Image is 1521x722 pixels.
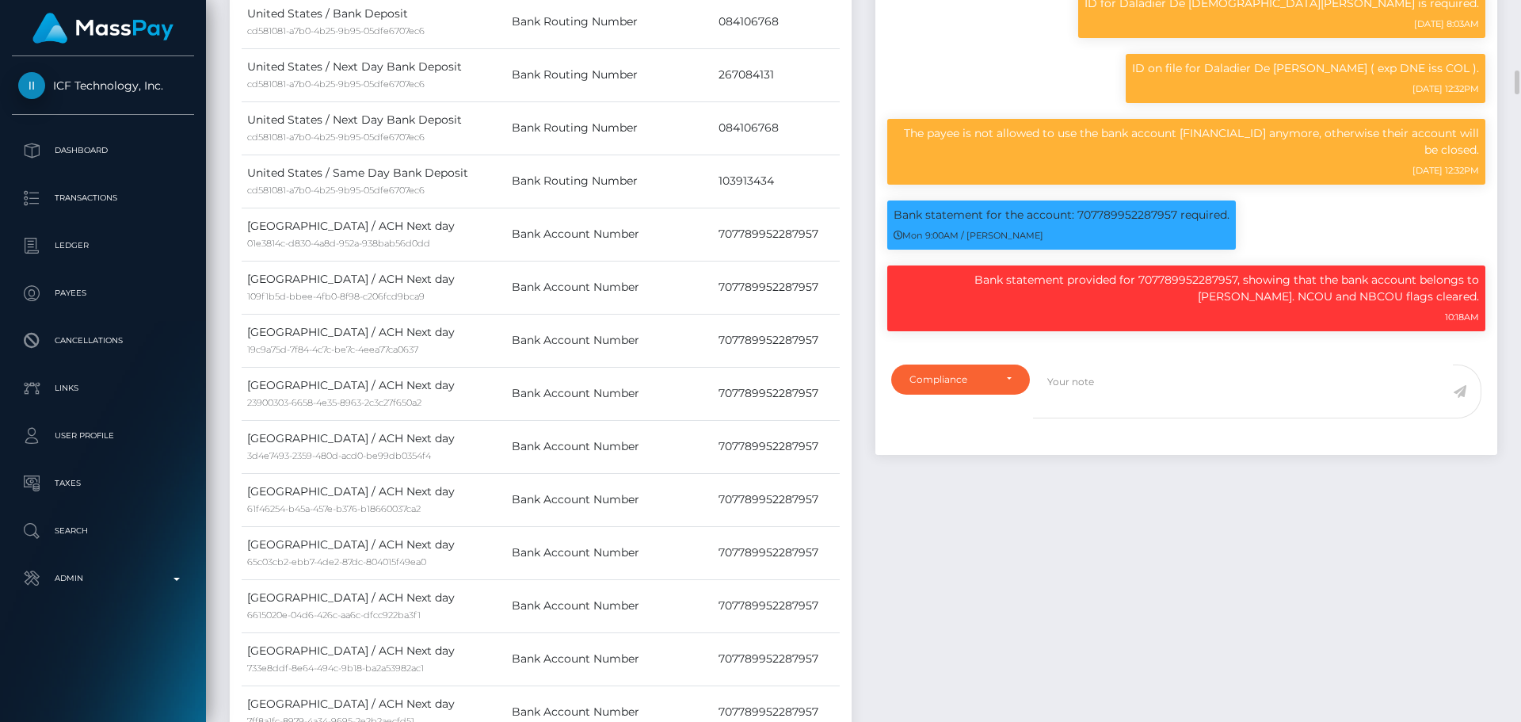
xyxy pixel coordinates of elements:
[242,208,506,261] td: [GEOGRAPHIC_DATA] / ACH Next day
[247,609,421,621] small: 6615020e-04d6-426c-aa6c-dfcc922ba3f1
[247,450,431,461] small: 3d4e7493-2359-480d-acd0-be99db0354f4
[713,632,840,686] td: 707789952287957
[247,556,426,567] small: 65c03cb2-ebb7-4de2-87dc-804015f49ea0
[247,78,425,90] small: cd581081-a7b0-4b25-9b95-05dfe6707ec6
[713,208,840,261] td: 707789952287957
[506,526,713,579] td: Bank Account Number
[12,226,194,265] a: Ledger
[12,321,194,361] a: Cancellations
[506,473,713,526] td: Bank Account Number
[18,234,188,258] p: Ledger
[242,261,506,314] td: [GEOGRAPHIC_DATA] / ACH Next day
[18,472,188,495] p: Taxes
[247,344,418,355] small: 19c9a75d-7f84-4c7c-be7c-4eea77ca0637
[506,579,713,632] td: Bank Account Number
[12,511,194,551] a: Search
[242,367,506,420] td: [GEOGRAPHIC_DATA] / ACH Next day
[713,579,840,632] td: 707789952287957
[247,132,425,143] small: cd581081-a7b0-4b25-9b95-05dfe6707ec6
[18,281,188,305] p: Payees
[32,13,173,44] img: MassPay Logo
[909,373,993,386] div: Compliance
[713,261,840,314] td: 707789952287957
[713,155,840,208] td: 103913434
[18,567,188,590] p: Admin
[506,155,713,208] td: Bank Routing Number
[713,473,840,526] td: 707789952287957
[12,78,194,93] span: ICF Technology, Inc.
[12,369,194,408] a: Links
[247,397,421,408] small: 23900303-6658-4e35-8963-2c3c27f650a2
[18,139,188,162] p: Dashboard
[247,503,421,514] small: 61f46254-b45a-457e-b376-b18660037ca2
[247,185,425,196] small: cd581081-a7b0-4b25-9b95-05dfe6707ec6
[1412,83,1479,94] small: [DATE] 12:32PM
[247,663,424,674] small: 733e8ddf-8e64-494c-9b18-ba2a53982ac1
[242,155,506,208] td: United States / Same Day Bank Deposit
[12,273,194,313] a: Payees
[506,632,713,686] td: Bank Account Number
[18,72,45,99] img: ICF Technology, Inc.
[506,208,713,261] td: Bank Account Number
[242,632,506,686] td: [GEOGRAPHIC_DATA] / ACH Next day
[18,424,188,448] p: User Profile
[12,131,194,170] a: Dashboard
[713,101,840,155] td: 084106768
[12,464,194,503] a: Taxes
[242,579,506,632] td: [GEOGRAPHIC_DATA] / ACH Next day
[242,473,506,526] td: [GEOGRAPHIC_DATA] / ACH Next day
[713,420,840,473] td: 707789952287957
[1414,18,1479,29] small: [DATE] 8:03AM
[506,101,713,155] td: Bank Routing Number
[1132,60,1479,77] p: ID on file for Daladier De [PERSON_NAME] ( exp DNE iss COL ).
[242,48,506,101] td: United States / Next Day Bank Deposit
[713,314,840,367] td: 707789952287957
[506,367,713,420] td: Bank Account Number
[12,416,194,456] a: User Profile
[18,376,188,400] p: Links
[18,519,188,543] p: Search
[506,420,713,473] td: Bank Account Number
[242,101,506,155] td: United States / Next Day Bank Deposit
[242,526,506,579] td: [GEOGRAPHIC_DATA] / ACH Next day
[506,314,713,367] td: Bank Account Number
[12,559,194,598] a: Admin
[242,314,506,367] td: [GEOGRAPHIC_DATA] / ACH Next day
[713,367,840,420] td: 707789952287957
[247,25,425,36] small: cd581081-a7b0-4b25-9b95-05dfe6707ec6
[247,291,425,302] small: 109f1b5d-bbee-4fb0-8f98-c206fcd9bca9
[894,125,1479,159] p: The payee is not allowed to use the bank account [FINANCIAL_ID] anymore, otherwise their account ...
[1445,311,1479,323] small: 10:18AM
[894,207,1229,223] p: Bank statement for the account: 707789952287957 required.
[506,261,713,314] td: Bank Account Number
[894,272,1479,305] p: Bank statement provided for 707789952287957, showing that the bank account belongs to [PERSON_NAM...
[713,526,840,579] td: 707789952287957
[247,238,430,249] small: 01e3814c-d830-4a8d-952a-938bab56d0dd
[12,178,194,218] a: Transactions
[18,329,188,353] p: Cancellations
[891,365,1030,395] button: Compliance
[506,48,713,101] td: Bank Routing Number
[1412,165,1479,176] small: [DATE] 12:32PM
[18,186,188,210] p: Transactions
[894,230,1043,241] small: Mon 9:00AM / [PERSON_NAME]
[242,420,506,473] td: [GEOGRAPHIC_DATA] / ACH Next day
[713,48,840,101] td: 267084131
